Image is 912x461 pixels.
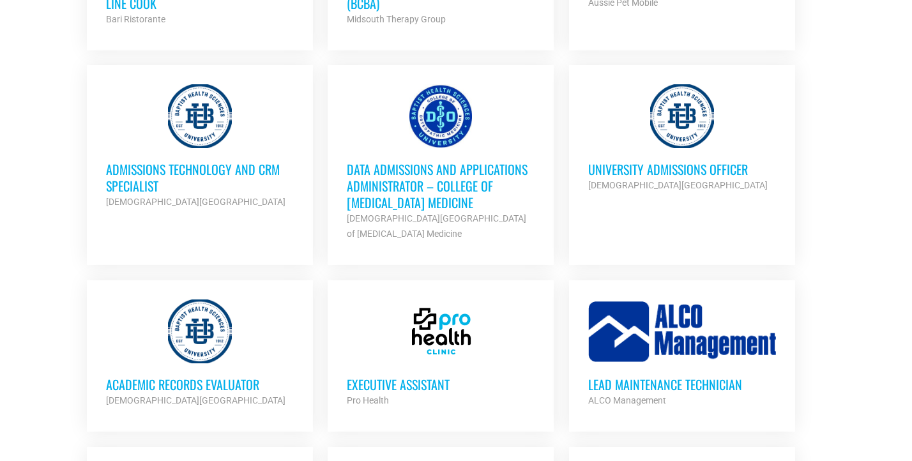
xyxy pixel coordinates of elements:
[588,161,776,178] h3: University Admissions Officer
[87,65,313,229] a: Admissions Technology and CRM Specialist [DEMOGRAPHIC_DATA][GEOGRAPHIC_DATA]
[106,395,285,405] strong: [DEMOGRAPHIC_DATA][GEOGRAPHIC_DATA]
[569,280,795,427] a: Lead Maintenance Technician ALCO Management
[328,65,554,261] a: Data Admissions and Applications Administrator – College of [MEDICAL_DATA] Medicine [DEMOGRAPHIC_...
[106,161,294,194] h3: Admissions Technology and CRM Specialist
[588,376,776,393] h3: Lead Maintenance Technician
[87,280,313,427] a: Academic Records Evaluator [DEMOGRAPHIC_DATA][GEOGRAPHIC_DATA]
[588,395,666,405] strong: ALCO Management
[106,14,165,24] strong: Bari Ristorante
[347,395,389,405] strong: Pro Health
[347,14,446,24] strong: Midsouth Therapy Group
[347,376,535,393] h3: Executive Assistant
[328,280,554,427] a: Executive Assistant Pro Health
[106,376,294,393] h3: Academic Records Evaluator
[569,65,795,212] a: University Admissions Officer [DEMOGRAPHIC_DATA][GEOGRAPHIC_DATA]
[588,180,768,190] strong: [DEMOGRAPHIC_DATA][GEOGRAPHIC_DATA]
[106,197,285,207] strong: [DEMOGRAPHIC_DATA][GEOGRAPHIC_DATA]
[347,161,535,211] h3: Data Admissions and Applications Administrator – College of [MEDICAL_DATA] Medicine
[347,213,526,239] strong: [DEMOGRAPHIC_DATA][GEOGRAPHIC_DATA] of [MEDICAL_DATA] Medicine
